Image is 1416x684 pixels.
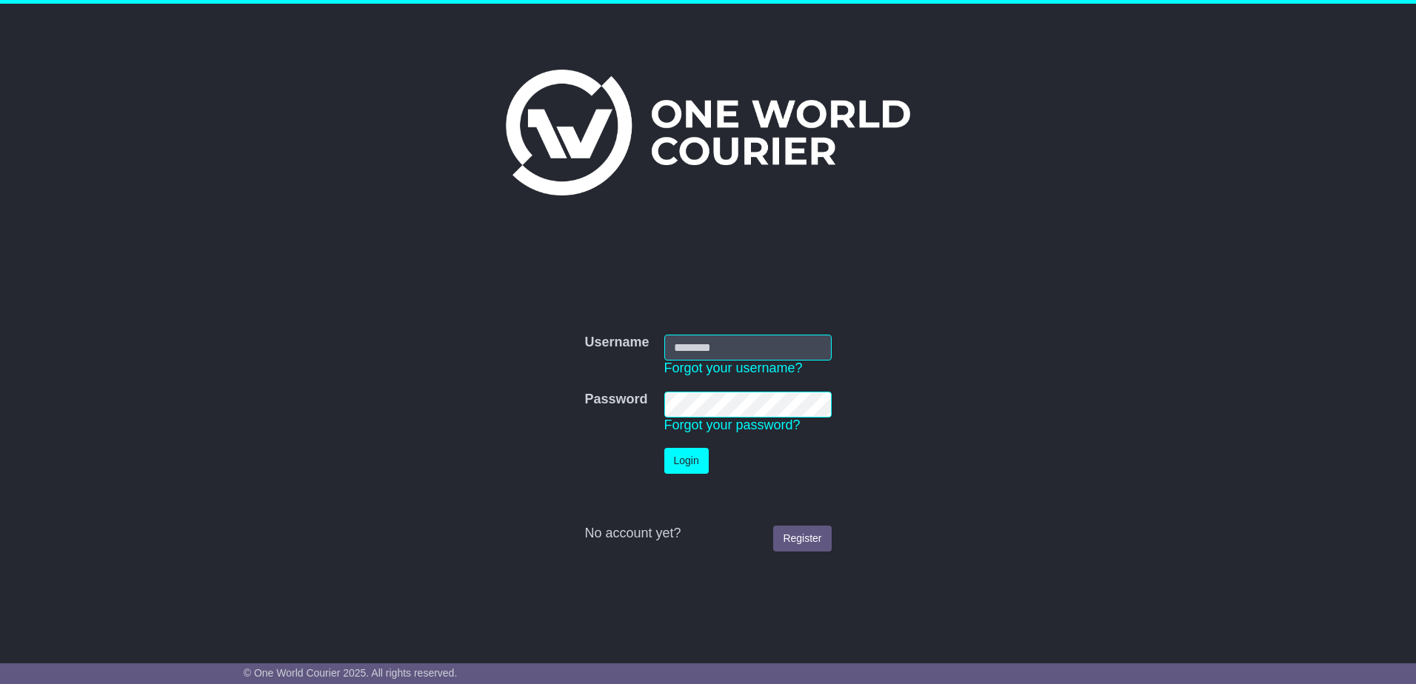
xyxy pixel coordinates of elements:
button: Login [664,448,709,474]
img: One World [506,70,910,195]
div: No account yet? [584,526,831,542]
a: Forgot your username? [664,361,803,375]
label: Username [584,335,649,351]
a: Forgot your password? [664,418,801,432]
span: © One World Courier 2025. All rights reserved. [244,667,458,679]
label: Password [584,392,647,408]
a: Register [773,526,831,551]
